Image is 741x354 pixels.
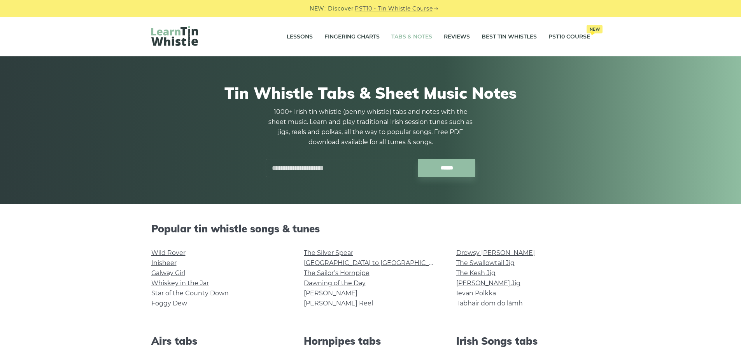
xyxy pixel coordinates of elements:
a: Star of the County Down [151,289,229,297]
h2: Hornpipes tabs [304,335,438,347]
a: [GEOGRAPHIC_DATA] to [GEOGRAPHIC_DATA] [304,259,447,267]
h2: Popular tin whistle songs & tunes [151,223,590,235]
a: Lessons [287,27,313,47]
a: [PERSON_NAME] Reel [304,300,373,307]
a: Tabhair dom do lámh [456,300,523,307]
p: 1000+ Irish tin whistle (penny whistle) tabs and notes with the sheet music. Learn and play tradi... [266,107,476,147]
a: Whiskey in the Jar [151,279,209,287]
span: New [587,25,603,33]
a: Reviews [444,27,470,47]
a: The Silver Spear [304,249,353,256]
h2: Airs tabs [151,335,285,347]
a: Drowsy [PERSON_NAME] [456,249,535,256]
a: Dawning of the Day [304,279,366,287]
a: [PERSON_NAME] Jig [456,279,520,287]
a: Wild Rover [151,249,186,256]
a: Galway Girl [151,269,185,277]
a: [PERSON_NAME] [304,289,357,297]
a: PST10 CourseNew [548,27,590,47]
a: Fingering Charts [324,27,380,47]
a: Ievan Polkka [456,289,496,297]
a: Foggy Dew [151,300,187,307]
a: The Kesh Jig [456,269,496,277]
img: LearnTinWhistle.com [151,26,198,46]
h2: Irish Songs tabs [456,335,590,347]
h1: Tin Whistle Tabs & Sheet Music Notes [151,84,590,102]
a: Tabs & Notes [391,27,432,47]
a: Inisheer [151,259,177,267]
a: The Swallowtail Jig [456,259,515,267]
a: The Sailor’s Hornpipe [304,269,370,277]
a: Best Tin Whistles [482,27,537,47]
